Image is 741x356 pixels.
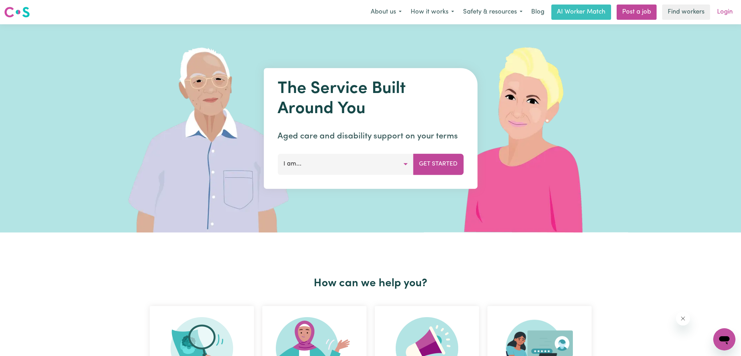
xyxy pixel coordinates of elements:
iframe: Close message [676,312,690,325]
button: How it works [406,5,459,19]
a: Login [713,5,737,20]
button: About us [366,5,406,19]
button: Safety & resources [459,5,527,19]
span: Need any help? [4,5,42,10]
img: Careseekers logo [4,6,30,18]
iframe: Button to launch messaging window [713,328,735,350]
a: Find workers [662,5,710,20]
button: I am... [278,154,413,175]
button: Get Started [413,154,463,175]
h2: How can we help you? [146,277,596,290]
a: Blog [527,5,549,20]
a: Careseekers logo [4,4,30,20]
a: AI Worker Match [551,5,611,20]
p: Aged care and disability support on your terms [278,130,463,143]
h1: The Service Built Around You [278,79,463,119]
a: Post a job [617,5,657,20]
